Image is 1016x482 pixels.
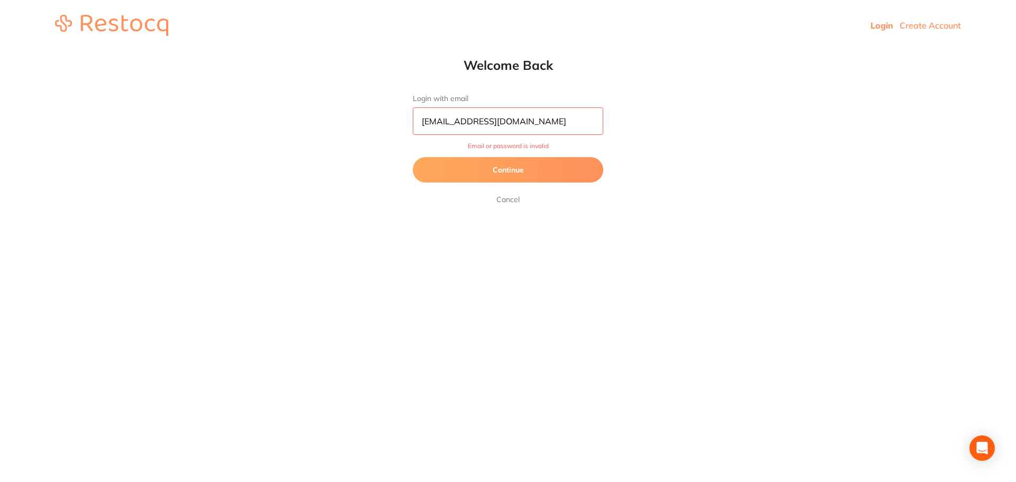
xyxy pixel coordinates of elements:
[413,142,603,150] span: Email or password is invalid
[900,20,961,31] a: Create Account
[413,94,603,103] label: Login with email
[870,20,893,31] a: Login
[969,435,995,461] div: Open Intercom Messenger
[494,193,522,206] a: Cancel
[55,15,168,36] img: restocq_logo.svg
[392,57,624,73] h1: Welcome Back
[413,157,603,183] button: Continue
